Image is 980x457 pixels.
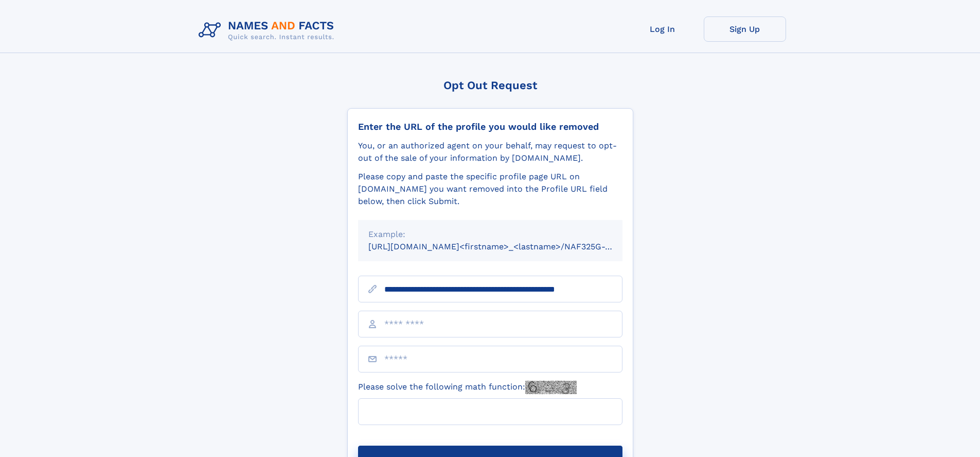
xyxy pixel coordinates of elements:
a: Log In [621,16,704,42]
div: Enter the URL of the profile you would like removed [358,121,622,132]
div: Please copy and paste the specific profile page URL on [DOMAIN_NAME] you want removed into the Pr... [358,171,622,208]
div: Opt Out Request [347,79,633,92]
small: [URL][DOMAIN_NAME]<firstname>_<lastname>/NAF325G-xxxxxxxx [368,242,642,251]
label: Please solve the following math function: [358,381,577,394]
a: Sign Up [704,16,786,42]
img: Logo Names and Facts [194,16,343,44]
div: You, or an authorized agent on your behalf, may request to opt-out of the sale of your informatio... [358,140,622,164]
div: Example: [368,228,612,241]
